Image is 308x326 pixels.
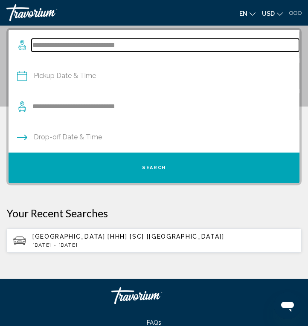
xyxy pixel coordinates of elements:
[6,207,302,219] p: Your Recent Searches
[239,10,247,17] span: en
[6,4,150,21] a: Travorium
[34,131,102,143] span: Drop-off Date & Time
[274,292,301,319] iframe: Button to launch messaging window
[262,7,283,20] button: Change currency
[142,165,166,170] span: Search
[111,283,197,309] a: Travorium
[9,30,299,183] div: Search widget
[239,7,256,20] button: Change language
[9,153,299,183] button: Search
[32,242,295,248] p: [DATE] - [DATE]
[6,228,302,253] button: [GEOGRAPHIC_DATA] [HHH] [SC] [[GEOGRAPHIC_DATA]][DATE] - [DATE]
[138,319,170,326] a: FAQs
[262,10,275,17] span: USD
[32,233,224,240] span: [GEOGRAPHIC_DATA] [HHH] [SC] [[GEOGRAPHIC_DATA]]
[147,319,161,326] span: FAQs
[17,61,96,91] button: Pickup date
[17,122,102,153] button: Drop-off date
